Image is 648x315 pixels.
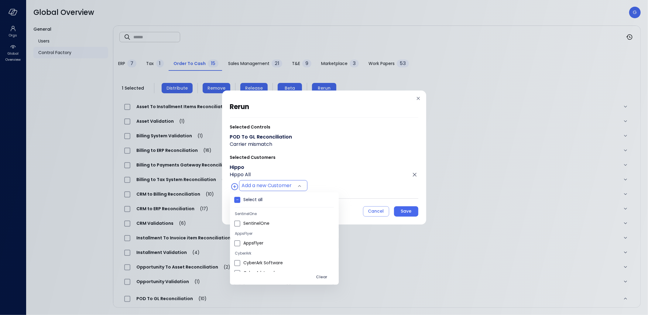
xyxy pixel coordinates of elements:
span: AppsFlyer [235,231,252,236]
span: Select all [243,197,334,203]
span: CyberArk Software [243,260,334,266]
div: Clear [316,274,327,281]
span: CyberArk [235,251,251,256]
span: CyberArk Israel [243,270,334,276]
span: SentinelOne [235,211,257,216]
span: AppsFlyer [243,240,334,246]
button: Clear [310,272,334,282]
span: SentinelOne [243,220,334,227]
